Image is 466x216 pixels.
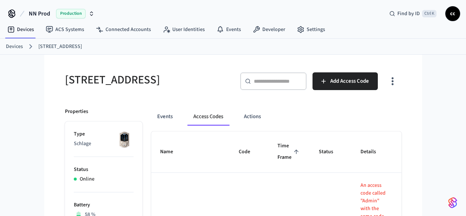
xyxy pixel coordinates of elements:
a: Connected Accounts [90,23,157,36]
span: Time Frame [277,140,301,164]
div: Find by IDCtrl K [383,7,442,20]
span: Add Access Code [330,76,369,86]
span: Code [239,146,260,158]
a: User Identities [157,23,211,36]
button: Events [151,108,179,126]
a: [STREET_ADDRESS] [38,43,82,51]
span: Production [56,9,86,18]
a: ACS Systems [40,23,90,36]
p: Schlage [74,140,134,148]
p: Status [74,166,134,174]
img: Schlage Sense Smart Deadbolt with Camelot Trim, Front [115,130,134,149]
span: NN Prod [29,9,50,18]
div: ant example [151,108,401,126]
span: cc [446,7,459,20]
p: Type [74,130,134,138]
button: Actions [238,108,267,126]
p: Battery [74,201,134,209]
a: Developer [247,23,291,36]
span: Name [160,146,183,158]
span: Ctrl K [422,10,436,17]
h5: [STREET_ADDRESS] [65,72,229,88]
a: Devices [6,43,23,51]
span: Details [360,146,386,158]
p: Online [80,175,94,183]
button: Add Access Code [313,72,378,90]
a: Devices [1,23,40,36]
span: Find by ID [397,10,420,17]
p: Properties [65,108,88,116]
button: Access Codes [187,108,229,126]
img: SeamLogoGradient.69752ec5.svg [448,197,457,209]
a: Settings [291,23,331,36]
span: Status [319,146,343,158]
a: Events [211,23,247,36]
button: cc [445,6,460,21]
